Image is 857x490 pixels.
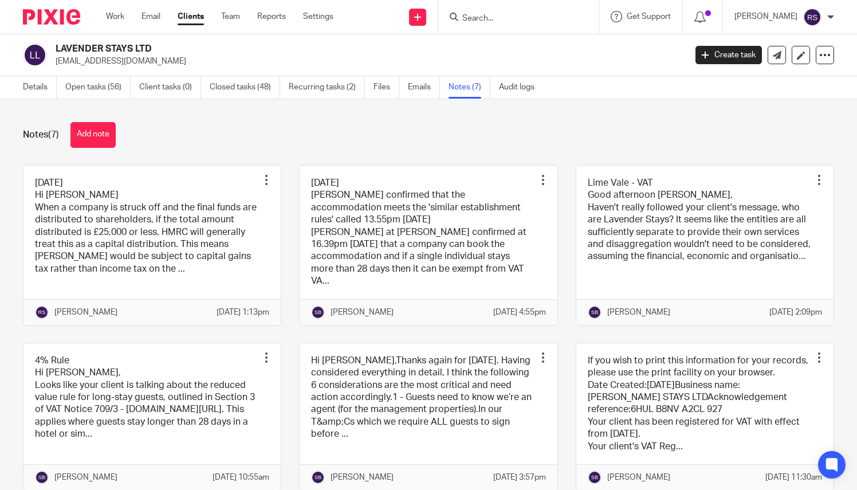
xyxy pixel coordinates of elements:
[449,76,490,99] a: Notes (7)
[331,472,394,483] p: [PERSON_NAME]
[65,76,131,99] a: Open tasks (56)
[303,11,333,22] a: Settings
[499,76,543,99] a: Audit logs
[23,76,57,99] a: Details
[35,471,49,484] img: svg%3E
[23,9,80,25] img: Pixie
[23,129,59,141] h1: Notes
[213,472,269,483] p: [DATE] 10:55am
[56,56,678,67] p: [EMAIL_ADDRESS][DOMAIN_NAME]
[803,8,821,26] img: svg%3E
[54,472,117,483] p: [PERSON_NAME]
[139,76,201,99] a: Client tasks (0)
[56,43,554,55] h2: LAVENDER STAYS LTD
[493,307,546,318] p: [DATE] 4:55pm
[408,76,440,99] a: Emails
[217,307,269,318] p: [DATE] 1:13pm
[607,472,670,483] p: [PERSON_NAME]
[70,122,116,148] button: Add note
[221,11,240,22] a: Team
[48,130,59,139] span: (7)
[374,76,399,99] a: Files
[106,11,124,22] a: Work
[210,76,280,99] a: Closed tasks (48)
[769,307,822,318] p: [DATE] 2:09pm
[734,11,797,22] p: [PERSON_NAME]
[257,11,286,22] a: Reports
[695,46,762,64] a: Create task
[35,305,49,319] img: svg%3E
[23,43,47,67] img: svg%3E
[627,13,671,21] span: Get Support
[178,11,204,22] a: Clients
[289,76,365,99] a: Recurring tasks (2)
[54,307,117,318] p: [PERSON_NAME]
[331,307,394,318] p: [PERSON_NAME]
[311,305,325,319] img: svg%3E
[588,305,602,319] img: svg%3E
[461,14,564,24] input: Search
[311,471,325,484] img: svg%3E
[493,472,546,483] p: [DATE] 3:57pm
[141,11,160,22] a: Email
[765,472,822,483] p: [DATE] 11:30am
[588,471,602,484] img: svg%3E
[607,307,670,318] p: [PERSON_NAME]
